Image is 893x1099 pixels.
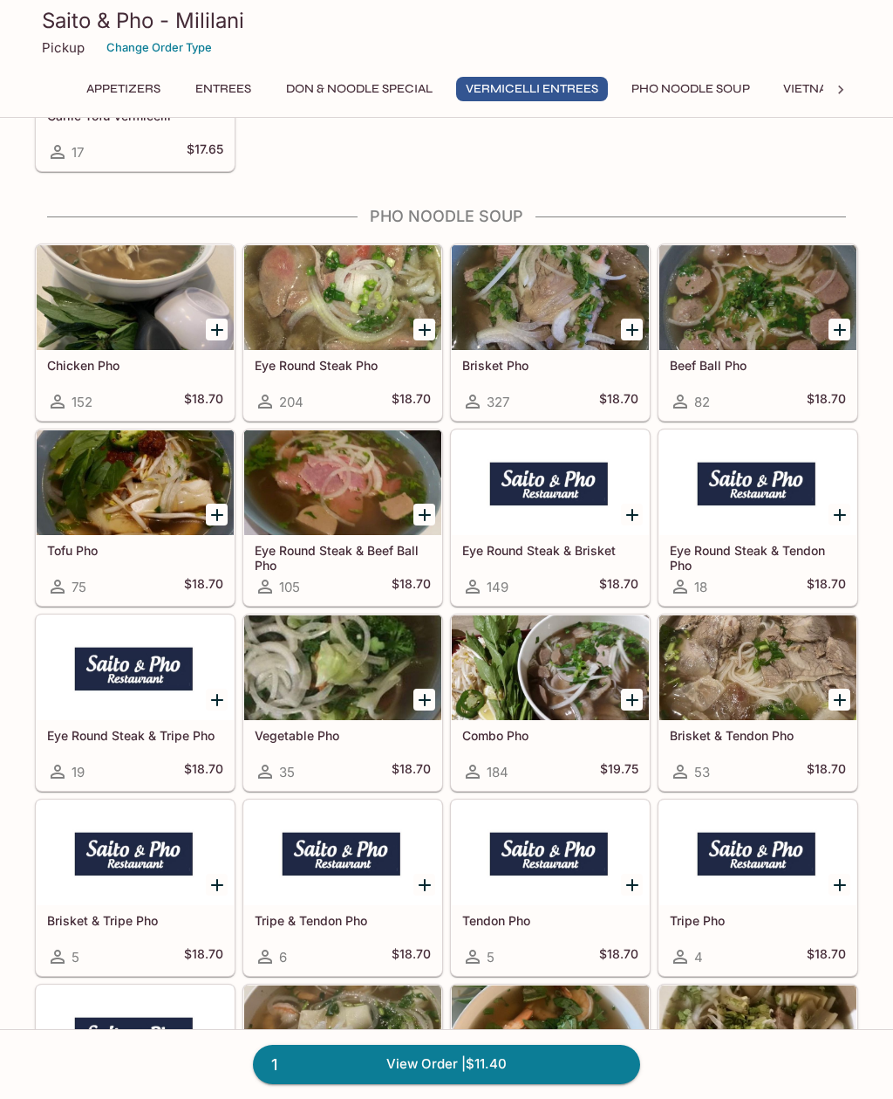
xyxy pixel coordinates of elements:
button: Add Tripe Pho [828,874,850,896]
h5: $18.70 [807,391,846,412]
div: Eye Round Steak & Beef Ball Pho [244,430,441,535]
a: Tofu Pho75$18.70 [36,429,235,606]
h5: Eye Round Steak Pho [255,358,431,373]
button: Add Vegetable Pho [413,689,435,711]
div: Plain Pho [37,986,234,1090]
h5: $18.70 [392,391,431,412]
h3: Saito & Pho - Mililani [42,7,851,34]
a: Beef Ball Pho82$18.70 [658,244,857,421]
h5: Tripe Pho [670,913,846,928]
button: Entrees [184,77,262,101]
a: Eye Round Steak & Tendon Pho18$18.70 [658,429,857,606]
h5: $18.70 [392,946,431,967]
h5: Eye Round Steak & Tripe Pho [47,728,223,743]
span: 82 [694,394,710,410]
a: 1View Order |$11.40 [253,1045,640,1083]
a: Brisket & Tendon Pho53$18.70 [658,615,857,791]
h5: $18.70 [807,761,846,782]
h5: Brisket & Tendon Pho [670,728,846,743]
a: Eye Round Steak & Tripe Pho19$18.70 [36,615,235,791]
span: 75 [72,579,86,595]
button: Change Order Type [99,34,220,61]
h5: Beef Ball Pho [670,358,846,373]
div: Combo Pho [452,615,649,720]
button: Add Eye Round Steak & Tendon Pho [828,504,850,525]
h5: $18.70 [184,946,223,967]
button: Don & Noodle Special [276,77,442,101]
a: Eye Round Steak Pho204$18.70 [243,244,442,421]
p: Pickup [42,39,85,56]
a: Tripe Pho4$18.70 [658,800,857,976]
h5: Tofu Pho [47,543,223,558]
h5: $18.70 [599,576,638,597]
h5: $17.65 [187,141,223,162]
h5: $18.70 [184,761,223,782]
button: Add Eye Round Steak & Tripe Pho [206,689,228,711]
button: Vermicelli Entrees [456,77,608,101]
h5: $18.70 [184,391,223,412]
div: Seafood Pho [244,986,441,1090]
div: Beef Ball Pho [659,245,856,350]
h5: $18.70 [807,946,846,967]
a: Combo Pho184$19.75 [451,615,650,791]
div: Tendon Pho [452,800,649,905]
h5: Eye Round Steak & Beef Ball Pho [255,543,431,572]
div: Tripe & Tendon Pho [244,800,441,905]
div: Chicken Pho [37,245,234,350]
div: Eye Round Steak Pho [244,245,441,350]
span: 35 [279,764,295,780]
h5: $18.70 [392,761,431,782]
div: Tofu Pho [37,430,234,535]
button: Add Tripe & Tendon Pho [413,874,435,896]
a: Brisket Pho327$18.70 [451,244,650,421]
button: Pho Noodle Soup [622,77,760,101]
span: 1 [261,1053,288,1077]
div: Vegetable Pho [244,615,441,720]
div: Brisket & Tendon Pho [659,615,856,720]
h5: Brisket & Tripe Pho [47,913,223,928]
button: Add Tofu Pho [206,504,228,525]
span: 204 [279,394,303,410]
span: 17 [72,144,84,161]
div: Shrimp Pho [452,986,649,1090]
h4: Pho Noodle Soup [35,207,858,226]
a: Vegetable Pho35$18.70 [243,615,442,791]
h5: $19.75 [600,761,638,782]
div: Tripe Pho [659,800,856,905]
h5: Vegetable Pho [255,728,431,743]
a: Eye Round Steak & Brisket149$18.70 [451,429,650,606]
h5: $18.70 [599,391,638,412]
div: Eye Round Steak & Tendon Pho [659,430,856,535]
span: 152 [72,394,92,410]
span: 327 [487,394,509,410]
h5: Eye Round Steak & Tendon Pho [670,543,846,572]
h5: Chicken Pho [47,358,223,373]
span: 4 [694,949,703,965]
h5: $18.70 [184,576,223,597]
a: Tripe & Tendon Pho6$18.70 [243,800,442,976]
button: Add Combo Pho [621,689,643,711]
span: 18 [694,579,707,595]
button: Add Eye Round Steak & Beef Ball Pho [413,504,435,525]
button: Add Brisket & Tripe Pho [206,874,228,896]
span: 6 [279,949,287,965]
h5: Combo Pho [462,728,638,743]
span: 184 [487,764,508,780]
h5: Eye Round Steak & Brisket [462,543,638,558]
h5: $18.70 [807,576,846,597]
a: Eye Round Steak & Beef Ball Pho105$18.70 [243,429,442,606]
h5: Brisket Pho [462,358,638,373]
span: 105 [279,579,300,595]
button: Add Brisket Pho [621,319,643,340]
div: Oxtail Pho [659,986,856,1090]
div: Brisket & Tripe Pho [37,800,234,905]
span: 5 [487,949,494,965]
span: 53 [694,764,710,780]
span: 149 [487,579,508,595]
div: Eye Round Steak & Tripe Pho [37,615,234,720]
a: Chicken Pho152$18.70 [36,244,235,421]
span: 5 [72,949,79,965]
button: Add Eye Round Steak & Brisket [621,504,643,525]
button: Add Eye Round Steak Pho [413,319,435,340]
a: Tendon Pho5$18.70 [451,800,650,976]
